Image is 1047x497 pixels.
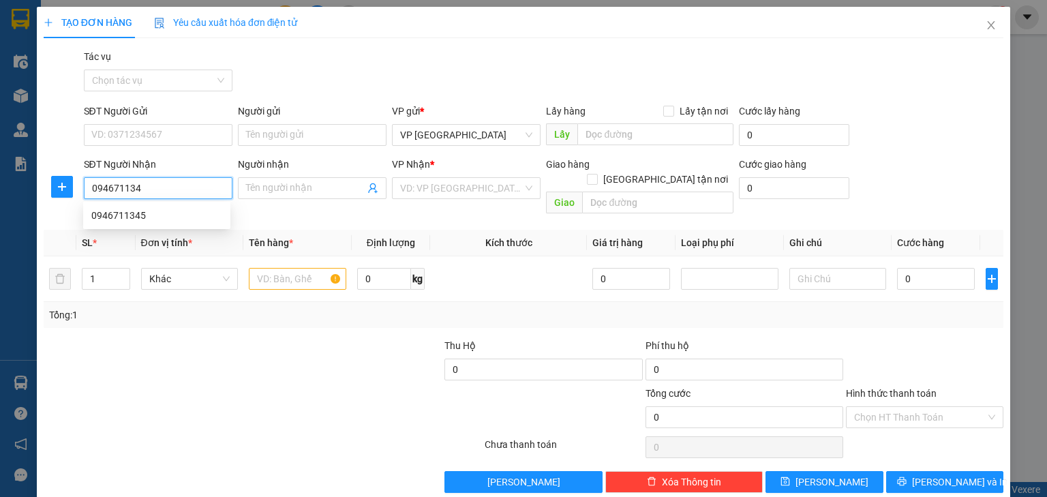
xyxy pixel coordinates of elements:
span: Đơn vị tính [141,237,192,248]
div: 0946711345 [83,205,230,226]
span: printer [897,477,907,487]
button: save[PERSON_NAME] [765,471,883,493]
span: Lấy tận nơi [674,104,733,119]
div: Tổng: 1 [49,307,405,322]
span: Yêu cầu xuất hóa đơn điện tử [154,17,298,28]
span: VP Đà Nẵng [400,125,532,145]
div: Người nhận [238,157,386,172]
button: printer[PERSON_NAME] và In [886,471,1004,493]
label: Cước lấy hàng [739,106,800,117]
span: VP Nhận [392,159,430,170]
span: Định lượng [367,237,415,248]
input: Cước giao hàng [739,177,849,199]
input: Dọc đường [582,192,733,213]
span: Giá trị hàng [592,237,643,248]
label: Tác vụ [84,51,111,62]
strong: PHIẾU GỬI HÀNG [54,100,123,129]
div: SĐT Người Nhận [84,157,232,172]
button: plus [986,268,998,290]
span: [PERSON_NAME] và In [912,475,1007,490]
span: Tên hàng [249,237,293,248]
input: Ghi Chú [789,268,887,290]
strong: HÃNG XE HẢI HOÀNG GIA [46,14,132,43]
div: Chưa thanh toán [483,437,643,461]
div: Phí thu hộ [646,338,843,359]
span: kg [411,268,425,290]
span: Giao [546,192,582,213]
span: plus [52,181,72,192]
span: Khác [149,269,230,289]
span: [GEOGRAPHIC_DATA] tận nơi [598,172,733,187]
span: Xóa Thông tin [662,475,721,490]
input: Dọc đường [577,123,733,145]
span: plus [986,273,997,284]
input: Cước lấy hàng [739,124,849,146]
input: 0 [592,268,670,290]
th: Ghi chú [784,230,892,256]
label: Cước giao hàng [739,159,806,170]
button: Close [972,7,1010,45]
span: user-add [367,183,378,194]
span: delete [647,477,656,487]
button: [PERSON_NAME] [444,471,602,493]
button: plus [51,176,73,198]
span: Thu Hộ [444,340,476,351]
span: plus [44,18,53,27]
button: deleteXóa Thông tin [605,471,763,493]
div: 0946711345 [91,208,222,223]
span: 42 [PERSON_NAME] - Vinh - [GEOGRAPHIC_DATA] [35,46,134,81]
div: SĐT Người Gửi [84,104,232,119]
span: Lấy hàng [546,106,586,117]
label: Hình thức thanh toán [846,388,937,399]
span: Kích thước [485,237,532,248]
th: Loại phụ phí [676,230,784,256]
span: [PERSON_NAME] [487,475,560,490]
div: Người gửi [238,104,386,119]
span: Tổng cước [646,388,691,399]
img: logo [7,57,32,124]
span: Lấy [546,123,577,145]
span: close [986,20,997,31]
span: SL [82,237,93,248]
span: Cước hàng [897,237,944,248]
input: VD: Bàn, Ghế [249,268,346,290]
span: Giao hàng [546,159,590,170]
span: [PERSON_NAME] [795,475,868,490]
span: save [780,477,790,487]
img: icon [154,18,165,29]
button: delete [49,268,71,290]
div: VP gửi [392,104,541,119]
span: TẠO ĐƠN HÀNG [44,17,132,28]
